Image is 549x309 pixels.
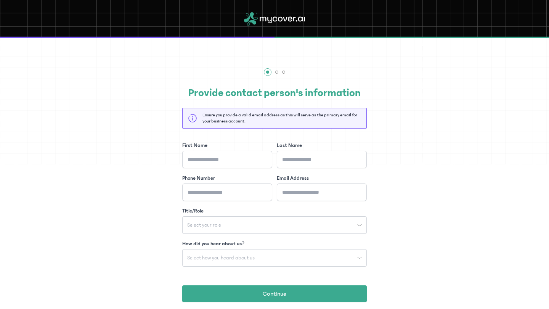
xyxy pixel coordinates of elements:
label: Last Name [277,142,302,149]
button: Select your role [182,216,367,234]
span: Select your role [183,222,226,228]
button: Continue [182,285,367,302]
label: Phone Number [182,174,215,182]
label: Title/Role [182,207,204,215]
p: Ensure you provide a valid email address as this will serve as the primary email for your busines... [202,112,361,124]
button: Select how you heard about us [182,249,367,267]
label: First Name [182,142,207,149]
span: Continue [263,289,286,298]
h2: Provide contact person's information [182,85,367,101]
label: Email Address [277,174,309,182]
label: How did you hear about us? [182,240,244,248]
span: Select how you heard about us [183,255,259,261]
